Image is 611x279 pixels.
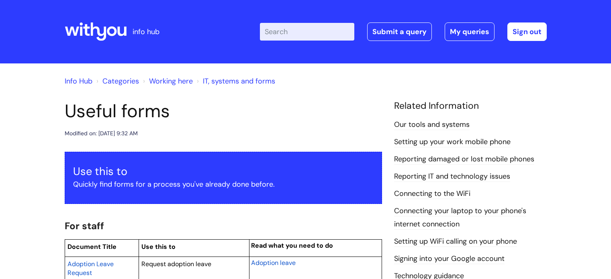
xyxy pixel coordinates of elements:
[445,22,495,41] a: My queries
[260,22,547,41] div: | -
[141,75,193,88] li: Working here
[394,154,534,165] a: Reporting damaged or lost mobile phones
[141,242,176,251] span: Use this to
[394,171,510,182] a: Reporting IT and technology issues
[133,25,159,38] p: info hub
[67,242,116,251] span: Document Title
[149,76,193,86] a: Working here
[251,258,296,267] a: Adoption leave
[507,22,547,41] a: Sign out
[394,100,547,112] h4: Related Information
[65,220,104,232] span: For staff
[394,137,511,147] a: Setting up your work mobile phone
[203,76,275,86] a: IT, systems and forms
[251,241,333,250] span: Read what you need to do
[67,260,114,277] span: Adoption Leave Request
[67,259,114,277] a: Adoption Leave Request
[141,260,211,268] span: Request adoption leave
[394,236,517,247] a: Setting up WiFi calling on your phone
[394,206,526,229] a: Connecting your laptop to your phone's internet connection
[65,128,138,138] div: Modified on: [DATE] 9:32 AM
[394,120,470,130] a: Our tools and systems
[65,100,382,122] h1: Useful forms
[94,75,139,88] li: Solution home
[260,23,354,41] input: Search
[394,189,470,199] a: Connecting to the WiFi
[251,259,296,267] span: Adoption leave
[65,76,92,86] a: Info Hub
[394,254,505,264] a: Signing into your Google account
[73,165,374,178] h3: Use this to
[195,75,275,88] li: IT, systems and forms
[102,76,139,86] a: Categories
[367,22,432,41] a: Submit a query
[73,178,374,191] p: Quickly find forms for a process you've already done before.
